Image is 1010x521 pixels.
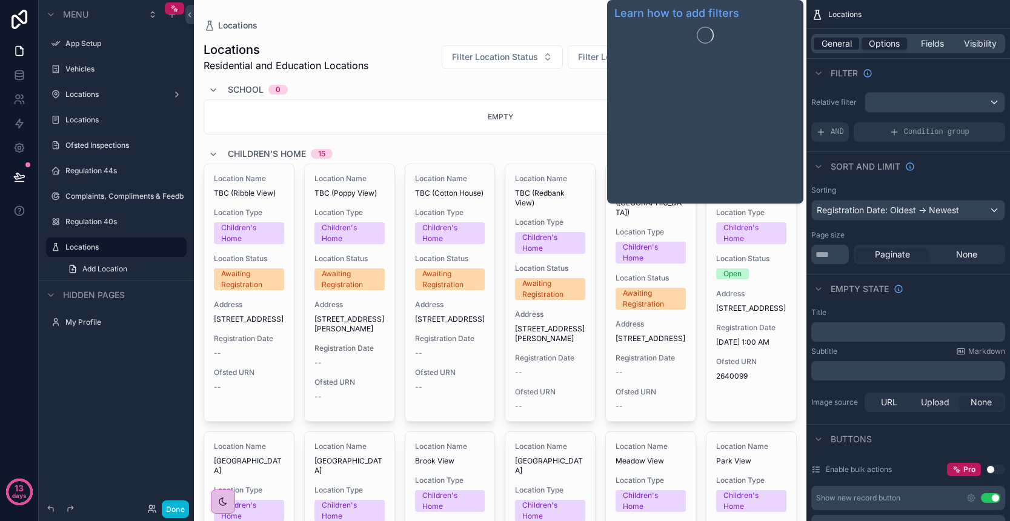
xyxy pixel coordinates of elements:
[488,112,513,121] span: Empty
[723,222,779,244] div: Children's Home
[304,164,395,422] a: Location NameTBC (Poppy View)Location TypeChildren's HomeLocation StatusAwaiting RegistrationAddr...
[204,58,368,73] span: Residential and Education Locations
[831,433,872,445] span: Buttons
[811,361,1005,380] div: scrollable content
[314,208,385,217] span: Location Type
[214,208,284,217] span: Location Type
[65,115,184,125] a: Locations
[61,259,187,279] a: Add Location
[65,317,184,327] label: My Profile
[415,188,485,198] span: TBC (Cotton House)
[515,402,522,411] span: --
[322,268,377,290] div: Awaiting Registration
[214,348,221,358] span: --
[204,164,294,422] a: Location NameTBC (Ribble View)Location TypeChildren's HomeLocation StatusAwaiting RegistrationAdd...
[415,174,485,184] span: Location Name
[875,248,910,260] span: Paginate
[921,38,944,50] span: Fields
[616,334,686,343] span: [STREET_ADDRESS]
[422,490,478,512] div: Children's Home
[204,19,257,32] a: Locations
[214,334,284,343] span: Registration Date
[616,319,686,329] span: Address
[415,476,485,485] span: Location Type
[968,347,1005,356] span: Markdown
[515,387,585,397] span: Ofsted URN
[716,442,786,451] span: Location Name
[214,300,284,310] span: Address
[415,334,485,343] span: Registration Date
[65,141,184,150] label: Ofsted Inspections
[442,45,563,68] button: Select Button
[15,482,24,494] p: 13
[616,402,623,411] span: --
[716,456,786,466] span: Park View
[616,442,686,451] span: Location Name
[723,490,779,512] div: Children's Home
[515,188,585,208] span: TBC (Redbank View)
[422,222,478,244] div: Children's Home
[515,324,585,343] span: [STREET_ADDRESS][PERSON_NAME]
[228,84,264,96] span: School
[956,248,977,260] span: None
[963,465,975,474] span: Pro
[816,493,900,503] div: Show new record button
[616,273,686,283] span: Location Status
[515,264,585,273] span: Location Status
[811,200,1005,221] button: Registration Date: Oldest -> Newest
[63,289,125,301] span: Hidden pages
[314,377,385,387] span: Ofsted URN
[65,64,184,74] label: Vehicles
[221,222,277,244] div: Children's Home
[318,149,325,159] div: 15
[616,387,686,397] span: Ofsted URN
[314,442,385,451] span: Location Name
[716,208,786,217] span: Location Type
[415,382,422,392] span: --
[65,166,184,176] label: Regulation 44s
[415,456,485,466] span: Brook View
[831,283,889,295] span: Empty state
[716,323,786,333] span: Registration Date
[811,322,1005,342] div: scrollable content
[904,127,969,137] span: Condition group
[65,191,184,201] label: Complaints, Compliments & Feedback
[65,39,184,48] a: App Setup
[515,485,585,495] span: Location Type
[723,268,742,279] div: Open
[716,304,786,313] span: [STREET_ADDRESS]
[65,217,184,227] label: Regulation 40s
[65,242,179,252] label: Locations
[415,314,485,324] span: [STREET_ADDRESS]
[218,19,257,32] span: Locations
[228,148,306,160] span: Children's Home
[614,48,796,199] iframe: Guide
[276,85,281,95] div: 0
[221,268,277,290] div: Awaiting Registration
[706,164,797,422] a: Location NameLeveret HouseLocation TypeChildren's HomeLocation StatusOpenAddress[STREET_ADDRESS]R...
[826,465,892,474] label: Enable bulk actions
[415,254,485,264] span: Location Status
[214,456,284,476] span: [GEOGRAPHIC_DATA]
[214,485,284,495] span: Location Type
[921,396,949,408] span: Upload
[82,264,127,274] span: Add Location
[314,254,385,264] span: Location Status
[515,353,585,363] span: Registration Date
[716,476,786,485] span: Location Type
[405,164,496,422] a: Location NameTBC (Cotton House)Location TypeChildren's HomeLocation StatusAwaiting RegistrationAd...
[522,278,578,300] div: Awaiting Registration
[63,8,88,21] span: Menu
[515,310,585,319] span: Address
[623,242,679,264] div: Children's Home
[422,268,478,290] div: Awaiting Registration
[616,456,686,466] span: Meadow View
[505,164,596,422] a: Location NameTBC (Redbank View)Location TypeChildren's HomeLocation StatusAwaiting RegistrationAd...
[811,308,826,317] label: Title
[811,230,845,240] label: Page size
[614,5,796,22] a: Learn how to add filters
[204,41,368,58] h1: Locations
